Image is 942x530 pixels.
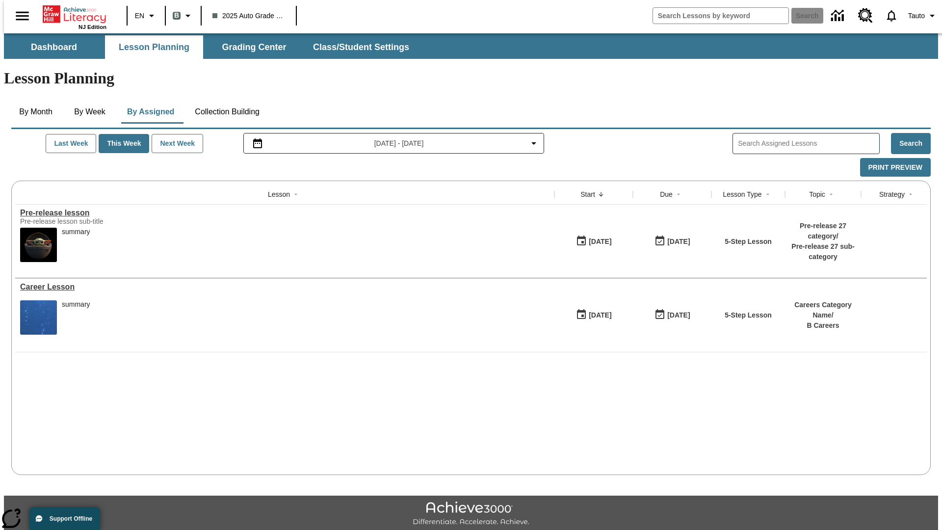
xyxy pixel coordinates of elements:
button: Sort [762,188,774,200]
div: [DATE] [667,236,690,248]
button: Support Offline [29,507,100,530]
button: Sort [905,188,916,200]
p: Careers Category Name / [790,300,856,320]
div: Start [580,189,595,199]
a: Pre-release lesson, Lessons [20,209,549,217]
button: Sort [290,188,302,200]
p: 5-Step Lesson [725,237,772,247]
button: Dashboard [5,35,103,59]
button: Grading Center [205,35,303,59]
p: B Careers [790,320,856,331]
button: By Assigned [119,100,182,124]
div: summary [62,300,90,335]
div: SubNavbar [4,35,418,59]
button: By Month [11,100,60,124]
img: Achieve3000 Differentiate Accelerate Achieve [413,502,529,527]
div: summary [62,300,90,309]
button: Last Week [46,134,96,153]
span: 2025 Auto Grade 1 B [212,11,285,21]
button: Sort [595,188,607,200]
button: Print Preview [860,158,931,177]
button: Select the date range menu item [248,137,540,149]
button: This Week [99,134,149,153]
div: [DATE] [589,236,611,248]
button: 01/22/25: First time the lesson was available [573,232,615,251]
span: Support Offline [50,515,92,522]
svg: Collapse Date Range Filter [528,137,540,149]
span: Tauto [908,11,925,21]
h1: Lesson Planning [4,69,938,87]
button: Next Week [152,134,203,153]
button: Open side menu [8,1,37,30]
button: Language: EN, Select a language [131,7,162,25]
p: Pre-release 27 sub-category [790,241,856,262]
button: By Week [65,100,114,124]
button: Lesson Planning [105,35,203,59]
div: Lesson Type [723,189,761,199]
button: Sort [673,188,684,200]
div: Pre-release lesson sub-title [20,217,167,225]
div: Topic [809,189,825,199]
span: EN [135,11,144,21]
img: fish [20,300,57,335]
span: Lesson Planning [119,42,189,53]
button: Collection Building [187,100,267,124]
div: [DATE] [589,309,611,321]
p: Pre-release 27 category / [790,221,856,241]
div: SubNavbar [4,33,938,59]
input: search field [653,8,788,24]
input: Search Assigned Lessons [738,136,879,151]
a: Career Lesson, Lessons [20,283,549,291]
span: Dashboard [31,42,77,53]
button: Search [891,133,931,154]
div: Lesson [268,189,290,199]
span: Class/Student Settings [313,42,409,53]
span: NJ Edition [78,24,106,30]
button: Boost Class color is gray green. Change class color [169,7,198,25]
div: Home [43,3,106,30]
div: summary [62,228,90,236]
button: 01/25/26: Last day the lesson can be accessed [651,232,693,251]
div: Pre-release lesson [20,209,549,217]
button: Sort [825,188,837,200]
button: 01/13/25: First time the lesson was available [573,306,615,324]
div: Due [660,189,673,199]
div: Strategy [879,189,905,199]
a: Resource Center, Will open in new tab [852,2,879,29]
span: B [174,9,179,22]
span: [DATE] - [DATE] [374,138,424,149]
div: [DATE] [667,309,690,321]
img: hero alt text [20,228,57,262]
div: Career Lesson [20,283,549,291]
span: Grading Center [222,42,286,53]
a: Data Center [825,2,852,29]
a: Notifications [879,3,904,28]
div: summary [62,228,90,262]
a: Home [43,4,106,24]
button: Class/Student Settings [305,35,417,59]
button: 01/17/26: Last day the lesson can be accessed [651,306,693,324]
button: Profile/Settings [904,7,942,25]
p: 5-Step Lesson [725,310,772,320]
